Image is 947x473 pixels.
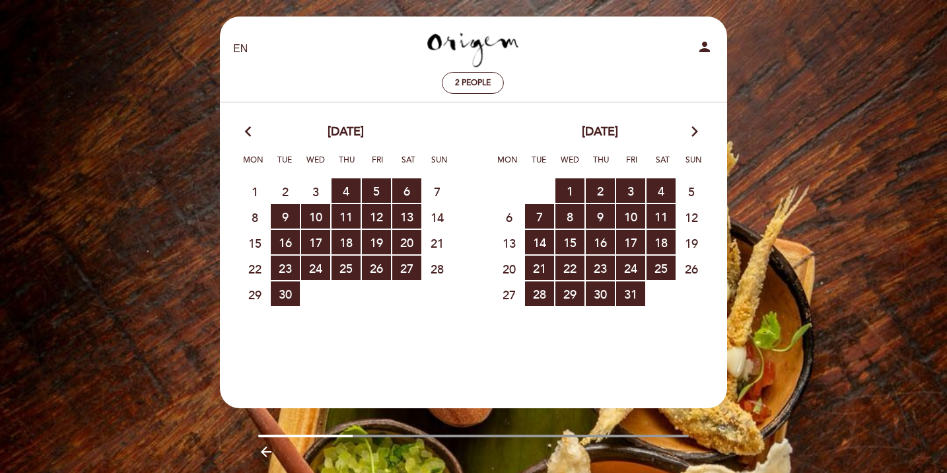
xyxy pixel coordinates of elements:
[697,39,713,59] button: person
[301,179,330,203] span: 3
[328,124,364,141] span: [DATE]
[392,178,421,203] span: 6
[495,256,524,281] span: 20
[423,231,452,255] span: 21
[333,153,360,178] span: Thu
[365,153,391,178] span: Fri
[582,124,618,141] span: [DATE]
[423,256,452,281] span: 28
[271,256,300,280] span: 23
[647,256,676,280] span: 25
[332,204,361,229] span: 11
[240,256,269,281] span: 22
[555,256,584,280] span: 22
[495,282,524,307] span: 27
[526,153,552,178] span: Tue
[586,230,615,254] span: 16
[271,230,300,254] span: 16
[427,153,453,178] span: Sun
[271,204,300,229] span: 9
[301,256,330,280] span: 24
[616,230,645,254] span: 17
[525,230,554,254] span: 14
[423,205,452,229] span: 14
[392,256,421,280] span: 27
[586,178,615,203] span: 2
[677,256,706,281] span: 26
[390,31,555,67] a: Origem
[616,178,645,203] span: 3
[681,153,707,178] span: Sun
[240,205,269,229] span: 8
[362,256,391,280] span: 26
[362,178,391,203] span: 5
[495,153,521,178] span: Mon
[677,231,706,255] span: 19
[557,153,583,178] span: Wed
[697,39,713,55] i: person
[302,153,329,178] span: Wed
[240,153,267,178] span: Mon
[362,230,391,254] span: 19
[423,179,452,203] span: 7
[586,204,615,229] span: 9
[240,179,269,203] span: 1
[240,282,269,307] span: 29
[271,153,298,178] span: Tue
[555,230,584,254] span: 15
[586,281,615,306] span: 30
[240,231,269,255] span: 15
[392,204,421,229] span: 13
[495,231,524,255] span: 13
[495,205,524,229] span: 6
[616,281,645,306] span: 31
[647,204,676,229] span: 11
[392,230,421,254] span: 20
[362,204,391,229] span: 12
[555,281,584,306] span: 29
[525,281,554,306] span: 28
[271,179,300,203] span: 2
[616,256,645,280] span: 24
[455,78,491,88] span: 2 people
[647,230,676,254] span: 18
[301,204,330,229] span: 10
[396,153,422,178] span: Sat
[619,153,645,178] span: Fri
[677,205,706,229] span: 12
[525,204,554,229] span: 7
[689,124,701,141] i: arrow_forward_ios
[647,178,676,203] span: 4
[616,204,645,229] span: 10
[332,178,361,203] span: 4
[650,153,676,178] span: Sat
[555,178,584,203] span: 1
[677,179,706,203] span: 5
[258,444,274,460] i: arrow_backward
[245,124,257,141] i: arrow_back_ios
[555,204,584,229] span: 8
[586,256,615,280] span: 23
[301,230,330,254] span: 17
[332,256,361,280] span: 25
[271,281,300,306] span: 30
[525,256,554,280] span: 21
[332,230,361,254] span: 18
[588,153,614,178] span: Thu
